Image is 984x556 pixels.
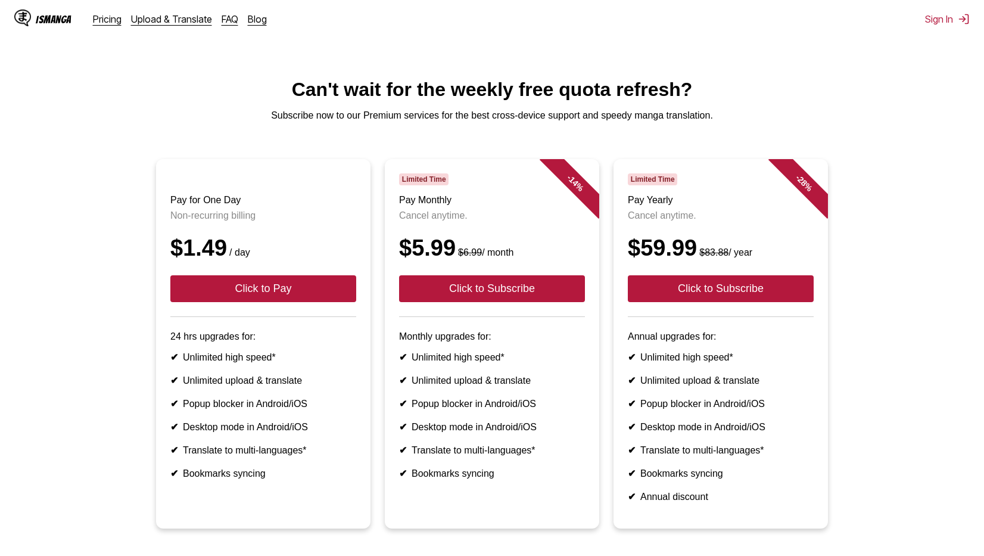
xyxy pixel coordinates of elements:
li: Desktop mode in Android/iOS [399,421,585,433]
b: ✔ [628,492,636,502]
p: Annual upgrades for: [628,331,814,342]
b: ✔ [399,352,407,362]
h1: Can't wait for the weekly free quota refresh? [10,79,974,101]
small: / month [456,247,513,257]
a: Upload & Translate [131,13,212,25]
b: ✔ [399,422,407,432]
p: Subscribe now to our Premium services for the best cross-device support and speedy manga translat... [10,110,974,121]
s: $6.99 [458,247,482,257]
li: Unlimited high speed* [628,352,814,363]
li: Unlimited upload & translate [170,375,356,386]
b: ✔ [399,468,407,479]
b: ✔ [399,445,407,455]
li: Popup blocker in Android/iOS [399,398,585,409]
p: 24 hrs upgrades for: [170,331,356,342]
li: Popup blocker in Android/iOS [170,398,356,409]
li: Unlimited high speed* [399,352,585,363]
li: Annual discount [628,491,814,502]
span: Limited Time [399,173,449,185]
img: IsManga Logo [14,10,31,26]
p: Monthly upgrades for: [399,331,585,342]
h3: Pay Yearly [628,195,814,206]
li: Desktop mode in Android/iOS [628,421,814,433]
a: Blog [248,13,267,25]
b: ✔ [628,468,636,479]
b: ✔ [170,375,178,386]
li: Translate to multi-languages* [399,445,585,456]
small: / year [697,247,752,257]
a: IsManga LogoIsManga [14,10,93,29]
s: $83.88 [699,247,728,257]
li: Desktop mode in Android/iOS [170,421,356,433]
p: Non-recurring billing [170,210,356,221]
img: Sign out [958,13,970,25]
div: IsManga [36,14,71,25]
b: ✔ [628,375,636,386]
b: ✔ [170,352,178,362]
p: Cancel anytime. [399,210,585,221]
li: Bookmarks syncing [170,468,356,479]
li: Bookmarks syncing [399,468,585,479]
button: Click to Subscribe [399,275,585,302]
a: FAQ [222,13,238,25]
b: ✔ [170,399,178,409]
div: $1.49 [170,235,356,261]
b: ✔ [170,422,178,432]
li: Translate to multi-languages* [628,445,814,456]
p: Cancel anytime. [628,210,814,221]
button: Click to Pay [170,275,356,302]
b: ✔ [628,352,636,362]
div: - 14 % [540,147,611,219]
b: ✔ [170,468,178,479]
button: Sign In [925,13,970,25]
b: ✔ [170,445,178,455]
li: Unlimited upload & translate [399,375,585,386]
li: Unlimited upload & translate [628,375,814,386]
a: Pricing [93,13,122,25]
b: ✔ [628,422,636,432]
h3: Pay for One Day [170,195,356,206]
div: $5.99 [399,235,585,261]
li: Bookmarks syncing [628,468,814,479]
span: Limited Time [628,173,677,185]
div: $59.99 [628,235,814,261]
button: Click to Subscribe [628,275,814,302]
small: / day [227,247,250,257]
b: ✔ [628,445,636,455]
b: ✔ [628,399,636,409]
li: Popup blocker in Android/iOS [628,398,814,409]
li: Unlimited high speed* [170,352,356,363]
b: ✔ [399,399,407,409]
div: - 28 % [768,147,840,219]
b: ✔ [399,375,407,386]
h3: Pay Monthly [399,195,585,206]
li: Translate to multi-languages* [170,445,356,456]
